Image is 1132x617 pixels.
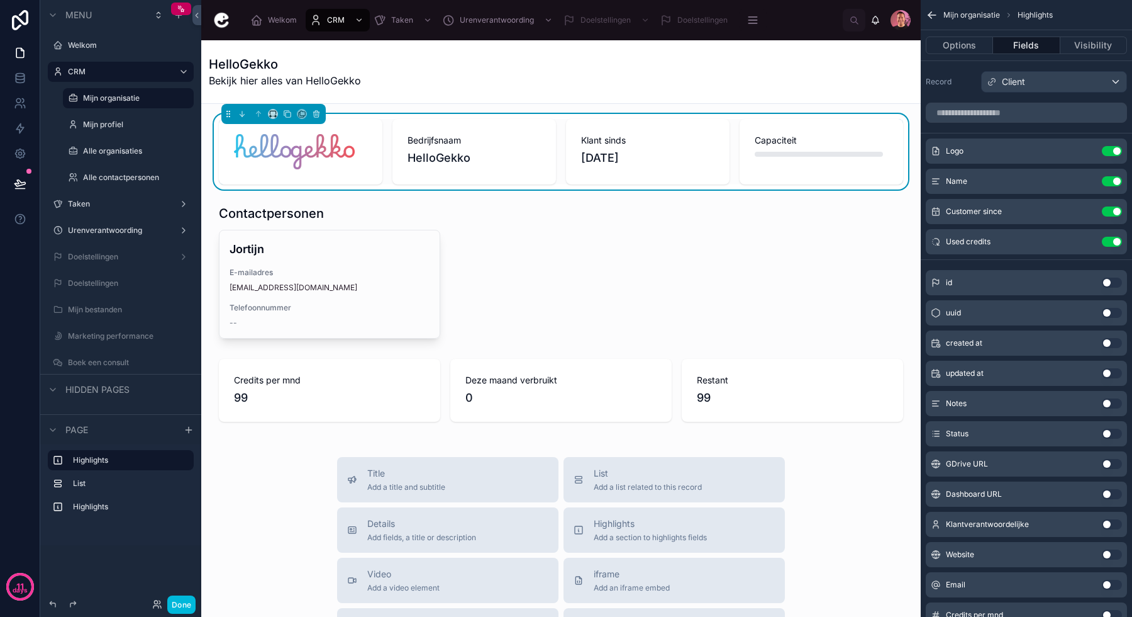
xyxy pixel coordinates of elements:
[209,55,361,73] h1: HelloGekko
[946,278,952,288] span: id
[247,9,306,31] a: Welkom
[367,482,445,492] span: Add a title and subtitle
[241,6,843,34] div: scrollable content
[438,9,559,31] a: Urenverantwoording
[926,37,993,54] button: Options
[755,134,888,147] span: Capaciteit
[268,15,297,25] span: Welkom
[73,455,184,465] label: Highlights
[367,533,476,543] span: Add fields, a title or description
[68,40,186,50] label: Welkom
[946,550,974,560] span: Website
[594,518,707,530] span: Highlights
[460,15,534,25] span: Urenverantwoording
[68,305,186,315] label: Mijn bestanden
[946,146,963,156] span: Logo
[167,596,196,614] button: Done
[327,15,345,25] span: CRM
[68,331,186,341] label: Marketing performance
[981,71,1127,93] button: Client
[73,478,184,489] label: List
[83,173,186,183] label: Alle contactpersonen
[581,149,714,167] span: [DATE]
[209,73,361,88] span: Bekijk hier alles van HelloGekko
[946,207,1002,217] span: Customer since
[367,583,440,593] span: Add a video element
[946,237,991,247] span: Used credits
[68,278,186,288] label: Doelstellingen
[946,176,967,186] span: Name
[40,444,201,529] div: scrollable content
[83,93,186,103] label: Mijn organisatie
[594,568,670,580] span: iframe
[337,457,558,502] button: TitleAdd a title and subtitle
[68,358,186,368] label: Boek een consult
[68,252,169,262] label: Doelstellingen
[306,9,370,31] a: CRM
[563,558,785,603] button: iframeAdd an iframe embed
[1002,76,1025,88] span: Client
[926,77,976,87] label: Record
[946,429,968,439] span: Status
[83,120,186,130] label: Mijn profiel
[367,467,445,480] span: Title
[408,149,541,167] span: HelloGekko
[337,558,558,603] button: VideoAdd a video element
[1060,37,1127,54] button: Visibility
[946,489,1002,499] span: Dashboard URL
[946,308,961,318] span: uuid
[337,507,558,553] button: DetailsAdd fields, a title or description
[1018,10,1053,20] span: Highlights
[65,424,88,436] span: Page
[367,518,476,530] span: Details
[993,37,1060,54] button: Fields
[68,199,169,209] label: Taken
[73,502,184,512] label: Highlights
[83,146,186,156] label: Alle organisaties
[594,583,670,593] span: Add an iframe embed
[594,533,707,543] span: Add a section to highlights fields
[677,15,728,25] span: Doelstellingen
[581,134,714,147] span: Klant sinds
[370,9,438,31] a: Taken
[580,15,631,25] span: Doelstellingen
[68,225,169,235] label: Urenverantwoording
[367,568,440,580] span: Video
[943,10,1000,20] span: Mijn organisatie
[211,10,231,30] img: App logo
[946,368,984,378] span: updated at
[559,9,656,31] a: Doelstellingen
[594,467,702,480] span: List
[656,9,736,31] a: Doelstellingen
[65,383,130,396] span: Hidden pages
[68,67,169,77] label: CRM
[65,9,92,21] span: Menu
[946,519,1029,529] span: Klantverantwoordelijke
[16,580,24,593] p: 11
[391,15,413,25] span: Taken
[234,134,355,169] img: Asset-21.png
[946,459,988,469] span: GDrive URL
[563,457,785,502] button: ListAdd a list related to this record
[563,507,785,553] button: HighlightsAdd a section to highlights fields
[946,580,965,590] span: Email
[946,338,982,348] span: created at
[408,134,541,147] span: Bedrijfsnaam
[13,586,28,596] p: days
[594,482,702,492] span: Add a list related to this record
[946,399,967,409] span: Notes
